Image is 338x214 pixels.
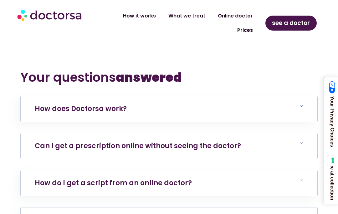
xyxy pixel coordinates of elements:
[116,69,182,86] b: answered
[93,9,259,37] nav: Menu
[329,81,335,94] img: California Consumer Privacy Act (CCPA) Opt-Out Icon
[20,70,318,85] h2: Your questions
[272,18,310,28] span: see a doctor
[117,9,162,23] a: How it works
[265,16,317,31] a: see a doctor
[35,104,127,114] a: How does Doctorsa work?
[21,133,317,159] h6: Can I get a prescription online without seeing the doctor?
[162,9,212,23] a: What we treat
[21,170,317,196] h6: How do I get a script from an online doctor?
[35,141,241,151] a: Can I get a prescription online without seeing the doctor?
[21,96,317,122] h6: How does Doctorsa work?
[35,178,192,188] a: How do I get a script from an online doctor?
[327,155,338,166] button: Your consent preferences for tracking technologies
[231,23,259,37] a: Prices
[212,9,259,23] a: Online doctor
